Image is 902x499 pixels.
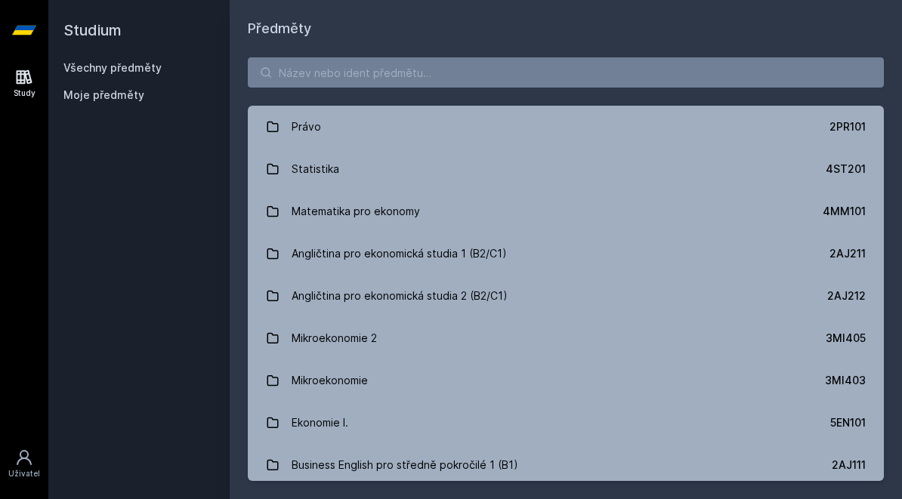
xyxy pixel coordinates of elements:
[292,112,321,142] div: Právo
[832,457,866,473] div: 2AJ111
[248,444,884,486] a: Business English pro středně pokročilé 1 (B1) 2AJ111
[248,106,884,148] a: Právo 2PR101
[823,204,866,219] div: 4MM101
[248,18,884,39] h1: Předměty
[292,239,507,269] div: Angličtina pro ekonomická studia 1 (B2/C1)
[292,323,377,353] div: Mikroekonomie 2
[292,196,420,226] div: Matematika pro ekonomy
[63,61,162,74] a: Všechny předměty
[825,373,866,388] div: 3MI403
[248,233,884,275] a: Angličtina pro ekonomická studia 1 (B2/C1) 2AJ211
[830,415,866,430] div: 5EN101
[826,331,866,346] div: 3MI405
[248,359,884,402] a: Mikroekonomie 3MI403
[248,57,884,88] input: Název nebo ident předmětu…
[292,408,348,438] div: Ekonomie I.
[826,162,866,177] div: 4ST201
[8,468,40,479] div: Uživatel
[3,441,45,487] a: Uživatel
[248,275,884,317] a: Angličtina pro ekonomická studia 2 (B2/C1) 2AJ212
[827,288,866,303] div: 2AJ212
[829,119,866,134] div: 2PR101
[14,88,36,99] div: Study
[248,402,884,444] a: Ekonomie I. 5EN101
[829,246,866,261] div: 2AJ211
[292,154,339,184] div: Statistika
[248,190,884,233] a: Matematika pro ekonomy 4MM101
[292,281,508,311] div: Angličtina pro ekonomická studia 2 (B2/C1)
[292,365,368,396] div: Mikroekonomie
[3,60,45,106] a: Study
[248,317,884,359] a: Mikroekonomie 2 3MI405
[248,148,884,190] a: Statistika 4ST201
[292,450,518,480] div: Business English pro středně pokročilé 1 (B1)
[63,88,144,103] span: Moje předměty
